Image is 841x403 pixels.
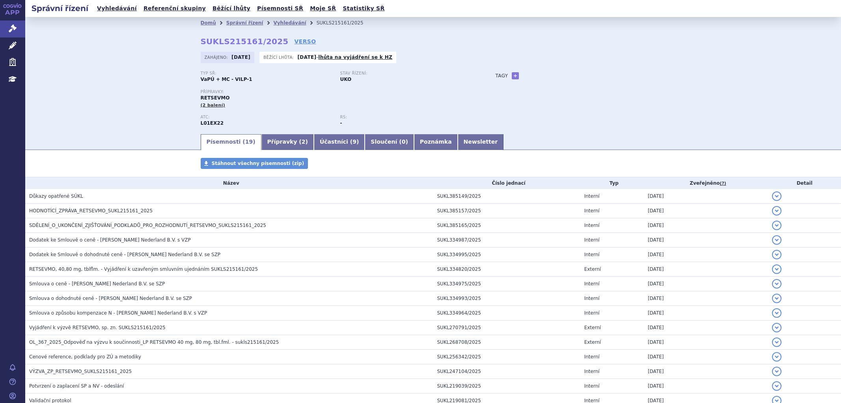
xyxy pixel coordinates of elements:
span: Interní [584,383,600,389]
a: VERSO [294,37,316,45]
td: SUKL247104/2025 [433,364,580,379]
a: Účastníci (9) [314,134,365,150]
td: SUKL334993/2025 [433,291,580,306]
a: Vyhledávání [95,3,139,14]
a: Běžící lhůty [210,3,253,14]
span: Běžící lhůta: [263,54,295,60]
a: Přípravky (2) [261,134,314,150]
a: Referenční skupiny [141,3,208,14]
td: [DATE] [644,291,768,306]
button: detail [772,323,781,332]
strong: SELPERKATINIB [201,120,224,126]
td: SUKL334975/2025 [433,277,580,291]
button: detail [772,352,781,362]
button: detail [772,308,781,318]
td: [DATE] [644,321,768,335]
button: detail [772,264,781,274]
span: Důkazy opatřené SÚKL [29,193,83,199]
span: Interní [584,310,600,316]
strong: SUKLS215161/2025 [201,37,289,46]
td: SUKL334964/2025 [433,306,580,321]
span: Externí [584,325,601,330]
span: Interní [584,369,600,374]
span: Interní [584,223,600,228]
td: SUKL268708/2025 [433,335,580,350]
span: Dodatek ke Smlouvě o dohodnuté ceně - Eli Lilly Nederland B.V. se SZP [29,252,220,257]
button: detail [772,235,781,245]
a: lhůta na vyjádření se k HZ [318,54,392,60]
a: Vyhledávání [273,20,306,26]
p: Přípravky: [201,90,480,94]
span: Smlouva o dohodnuté ceně - Eli Lilly Nederland B.V. se SZP [29,296,192,301]
span: HODNOTÍCÍ_ZPRÁVA_RETSEVMO_SUKL215161_2025 [29,208,153,214]
td: [DATE] [644,277,768,291]
td: SUKL334987/2025 [433,233,580,247]
th: Typ [580,177,644,189]
a: Sloučení (0) [365,134,414,150]
span: Vyjádření k výzvě RETSEVMO, sp. zn. SUKLS215161/2025 [29,325,166,330]
button: detail [772,279,781,289]
span: OL_367_2025_Odpověď na výzvu k součinnosti_LP RETSEVMO 40 mg, 80 mg, tbl.fml. - sukls215161/2025 [29,339,279,345]
td: [DATE] [644,204,768,218]
strong: VaPÚ + MC - VILP-1 [201,77,252,82]
p: Typ SŘ: [201,71,332,76]
span: Smlouva o způsobu kompenzace N - Eli Lilly Nederland B.V. s VZP [29,310,207,316]
td: [DATE] [644,364,768,379]
td: SUKL385165/2025 [433,218,580,233]
button: detail [772,250,781,259]
a: Písemnosti SŘ [255,3,306,14]
a: Moje SŘ [308,3,338,14]
span: Smlouva o ceně - Eli Lilly Nederland B.V. se SZP [29,281,165,287]
span: Potvrzení o zaplacení SP a NV - odeslání [29,383,124,389]
span: 0 [402,139,406,145]
span: 2 [302,139,306,145]
td: [DATE] [644,247,768,262]
span: Externí [584,266,601,272]
abbr: (?) [720,181,726,186]
a: Newsletter [458,134,504,150]
button: detail [772,337,781,347]
p: Stav řízení: [340,71,472,76]
a: Písemnosti (19) [201,134,261,150]
td: SUKL334820/2025 [433,262,580,277]
p: - [297,54,392,60]
th: Detail [768,177,841,189]
li: SUKLS215161/2025 [317,17,374,29]
h3: Tagy [496,71,508,81]
span: Interní [584,208,600,214]
button: detail [772,221,781,230]
span: 19 [245,139,253,145]
a: Stáhnout všechny písemnosti (zip) [201,158,308,169]
span: RETSEVMO, 40,80 mg, tblflm. - Vyjádření k uzavřeným smluvním ujednáním SUKLS215161/2025 [29,266,258,272]
strong: [DATE] [297,54,316,60]
button: detail [772,206,781,216]
span: VÝZVA_ZP_RETSEVMO_SUKLS215161_2025 [29,369,132,374]
span: Stáhnout všechny písemnosti (zip) [212,161,304,166]
td: [DATE] [644,262,768,277]
span: Interní [584,296,600,301]
span: RETSEVMO [201,95,230,101]
span: Externí [584,339,601,345]
td: SUKL270791/2025 [433,321,580,335]
td: [DATE] [644,335,768,350]
button: detail [772,294,781,303]
h2: Správní řízení [25,3,95,14]
span: 9 [352,139,356,145]
th: Číslo jednací [433,177,580,189]
a: + [512,72,519,79]
span: Interní [584,237,600,243]
td: SUKL385149/2025 [433,189,580,204]
span: (2 balení) [201,103,226,108]
td: SUKL334995/2025 [433,247,580,262]
span: Interní [584,252,600,257]
span: SDĚLENÍ_O_UKONČENÍ_ZJIŠŤOVÁNÍ_PODKLADŮ_PRO_ROZHODNUTÍ_RETSEVMO_SUKLS215161_2025 [29,223,266,228]
td: SUKL385157/2025 [433,204,580,218]
button: detail [772,381,781,391]
td: [DATE] [644,379,768,394]
button: detail [772,191,781,201]
td: [DATE] [644,306,768,321]
button: detail [772,367,781,376]
td: SUKL219039/2025 [433,379,580,394]
a: Poznámka [414,134,458,150]
td: SUKL256342/2025 [433,350,580,364]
